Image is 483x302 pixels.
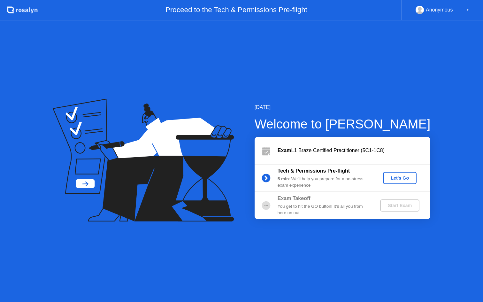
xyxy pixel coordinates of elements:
div: [DATE] [255,104,431,111]
b: 5 min [278,176,289,181]
div: Start Exam [383,203,417,208]
div: Welcome to [PERSON_NAME] [255,114,431,134]
button: Let's Go [383,172,417,184]
div: Anonymous [426,6,453,14]
div: ▼ [466,6,469,14]
div: L1 Braze Certified Practitioner (5C1-1C8) [278,147,430,154]
div: : We’ll help you prepare for a no-stress exam experience [278,176,370,189]
div: You get to hit the GO button! It’s all you from here on out [278,203,370,216]
b: Exam Takeoff [278,196,310,201]
b: Exam [278,148,291,153]
b: Tech & Permissions Pre-flight [278,168,350,174]
button: Start Exam [380,199,419,212]
div: Let's Go [386,175,414,181]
